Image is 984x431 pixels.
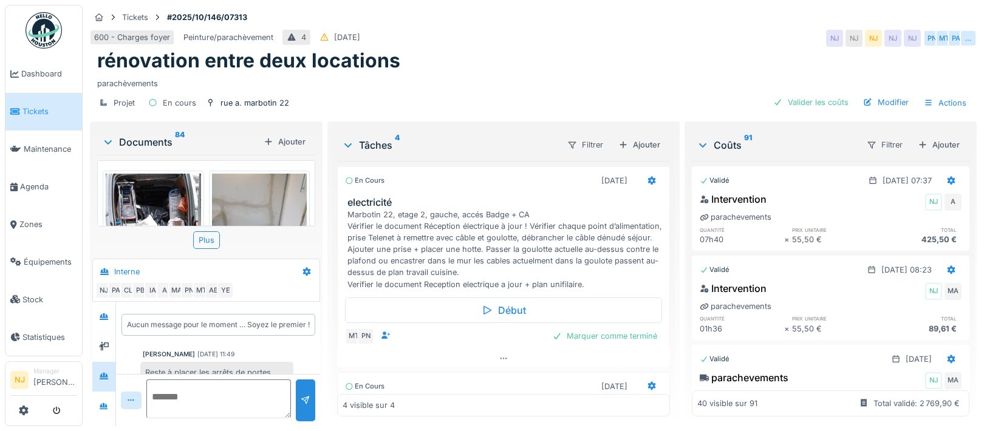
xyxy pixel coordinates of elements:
[114,97,135,109] div: Projet
[24,256,77,268] span: Équipements
[143,350,195,359] div: [PERSON_NAME]
[562,136,609,154] div: Filtrer
[700,211,771,223] div: parachevements
[925,372,942,389] div: NJ
[10,367,77,396] a: NJ Manager[PERSON_NAME]
[792,234,877,245] div: 55,50 €
[205,282,222,299] div: AB
[180,282,197,299] div: PN
[700,265,729,275] div: Validé
[5,206,82,243] a: Zones
[601,381,627,392] div: [DATE]
[826,30,843,47] div: NJ
[744,138,752,152] sup: 91
[95,282,112,299] div: NJ
[700,323,785,334] div: 01h36
[20,181,77,192] span: Agenda
[259,134,310,150] div: Ajouter
[700,300,771,312] div: parachevements
[357,328,374,345] div: PN
[945,372,962,389] div: MA
[345,297,661,323] div: Début
[127,319,310,330] div: Aucun message pour le moment … Soyez le premier !
[334,32,360,43] div: [DATE]
[700,234,785,245] div: 07h40
[925,283,942,300] div: NJ
[132,282,149,299] div: PB
[220,97,289,109] div: rue a. marbotin 22
[345,175,384,186] div: En cours
[876,226,962,234] h6: total
[5,168,82,206] a: Agenda
[906,353,932,365] div: [DATE]
[33,367,77,393] li: [PERSON_NAME]
[33,367,77,376] div: Manager
[873,398,960,409] div: Total validé: 2 769,90 €
[114,266,140,277] div: Interne
[22,294,77,305] span: Stock
[876,234,962,245] div: 425,50 €
[24,143,77,155] span: Maintenance
[120,282,137,299] div: CL
[347,209,664,290] div: Marbotin 22, etage 2, gauche, accés Badge + CA Vérifier le document Réception électrique à jour !...
[212,174,307,300] img: vllw9h86vwtme9wffe9e8mvin8y4
[865,30,882,47] div: NJ
[881,264,932,276] div: [DATE] 08:23
[858,94,914,110] div: Modifier
[26,12,62,49] img: Badge_color-CXgf-gQk.svg
[10,371,29,389] li: NJ
[156,282,173,299] div: A
[700,192,767,206] div: Intervention
[945,283,962,300] div: MA
[700,354,729,364] div: Validé
[884,30,901,47] div: NJ
[22,331,77,343] span: Statistiques
[162,12,252,23] strong: #2025/10/146/07313
[784,234,792,245] div: ×
[102,135,259,149] div: Documents
[697,398,757,409] div: 40 visible sur 91
[5,318,82,356] a: Statistiques
[395,138,400,152] sup: 4
[935,30,952,47] div: MT
[601,175,627,186] div: [DATE]
[883,175,932,186] div: [DATE] 07:37
[193,231,220,249] div: Plus
[792,314,877,322] h6: prix unitaire
[343,399,395,411] div: 4 visible sur 4
[21,68,77,80] span: Dashboard
[106,174,201,300] img: xqaoq8s3sr8o2t4aemtno1sfht9e
[945,194,962,211] div: A
[792,323,877,334] div: 55,50 €
[948,30,965,47] div: PA
[94,32,170,43] div: 600 - Charges foyer
[22,106,77,117] span: Tickets
[700,370,788,385] div: parachevements
[904,30,921,47] div: NJ
[144,282,161,299] div: IA
[19,219,77,230] span: Zones
[197,350,234,359] div: [DATE] 11:49
[913,137,965,153] div: Ajouter
[5,280,82,318] a: Stock
[700,175,729,186] div: Validé
[301,32,306,43] div: 4
[5,93,82,131] a: Tickets
[175,135,185,149] sup: 84
[168,282,185,299] div: MA
[876,314,962,322] h6: total
[5,131,82,168] a: Maintenance
[923,30,940,47] div: PN
[97,73,969,89] div: parachèvements
[5,55,82,93] a: Dashboard
[5,243,82,281] a: Équipements
[613,137,665,153] div: Ajouter
[700,314,785,322] h6: quantité
[792,226,877,234] h6: prix unitaire
[697,138,856,152] div: Coûts
[217,282,234,299] div: YE
[183,32,273,43] div: Peinture/parachèvement
[925,194,942,211] div: NJ
[700,281,767,296] div: Intervention
[342,138,556,152] div: Tâches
